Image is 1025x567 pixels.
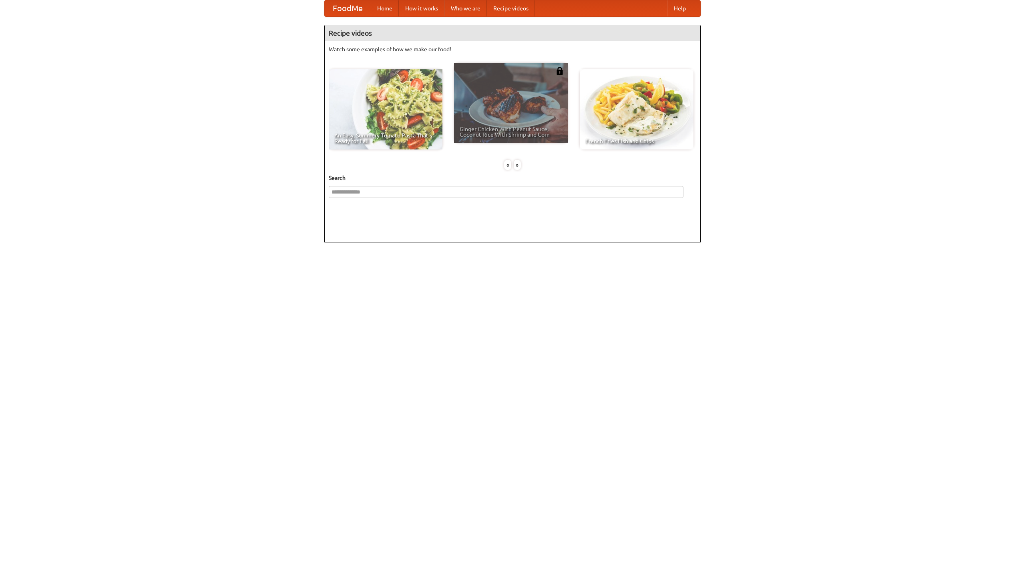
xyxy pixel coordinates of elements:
[371,0,399,16] a: Home
[556,67,564,75] img: 483408.png
[444,0,487,16] a: Who we are
[585,138,688,144] span: French Fries Fish and Chips
[329,174,696,182] h5: Search
[399,0,444,16] a: How it works
[667,0,692,16] a: Help
[325,25,700,41] h4: Recipe videos
[325,0,371,16] a: FoodMe
[329,69,442,149] a: An Easy, Summery Tomato Pasta That's Ready for Fall
[504,160,511,170] div: «
[334,133,437,144] span: An Easy, Summery Tomato Pasta That's Ready for Fall
[580,69,693,149] a: French Fries Fish and Chips
[329,45,696,53] p: Watch some examples of how we make our food!
[514,160,521,170] div: »
[487,0,535,16] a: Recipe videos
